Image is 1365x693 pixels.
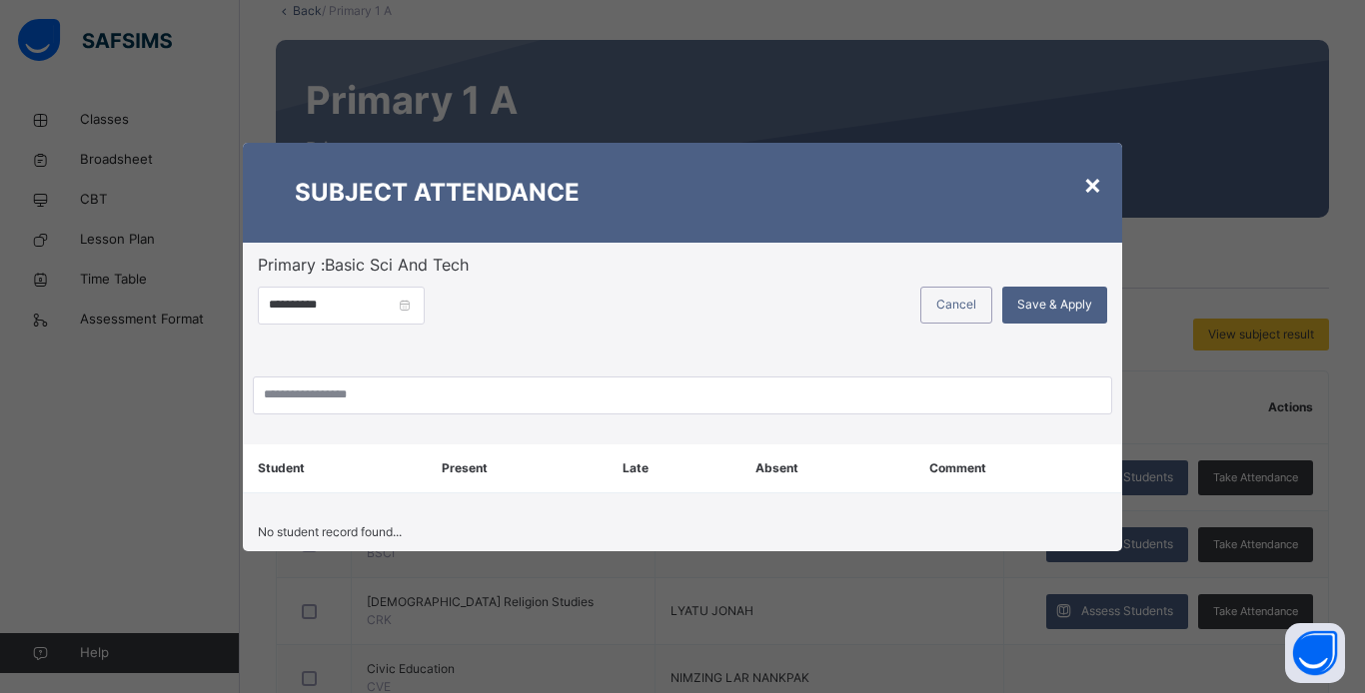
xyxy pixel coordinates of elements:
[1285,623,1345,683] button: Open asap
[295,175,580,211] span: SUBJECT ATTENDANCE
[427,444,608,493] th: Present
[608,444,741,493] th: Late
[258,524,402,539] span: No student record found...
[914,444,1122,493] th: Comment
[258,253,1107,277] span: Primary : Basic Sci And Tech
[1083,163,1102,205] div: ×
[740,444,914,493] th: Absent
[1017,296,1092,314] span: Save & Apply
[936,296,976,314] span: Cancel
[243,444,427,493] th: Student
